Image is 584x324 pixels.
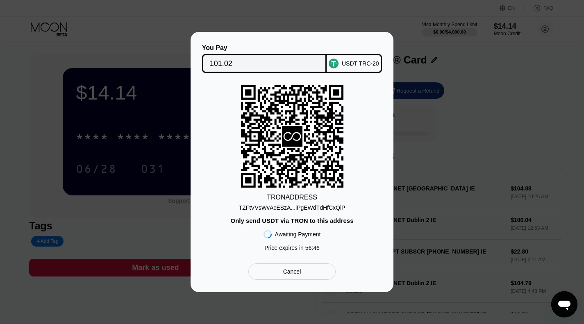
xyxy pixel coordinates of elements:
div: TRON ADDRESS [267,194,317,201]
div: TZFtVVsWvAcESzA...iPgEWdTdHfCxQiP [239,201,345,211]
div: You PayUSDT TRC-20 [203,44,381,73]
div: Only send USDT via TRON to this address [230,217,353,224]
div: Price expires in [264,245,320,251]
div: Awaiting Payment [275,231,321,238]
div: TZFtVVsWvAcESzA...iPgEWdTdHfCxQiP [239,204,345,211]
span: 56 : 46 [305,245,320,251]
div: USDT TRC-20 [342,60,379,67]
div: You Pay [202,44,327,52]
div: Cancel [283,268,301,275]
iframe: Button to launch messaging window [551,291,577,317]
div: Cancel [248,263,336,280]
